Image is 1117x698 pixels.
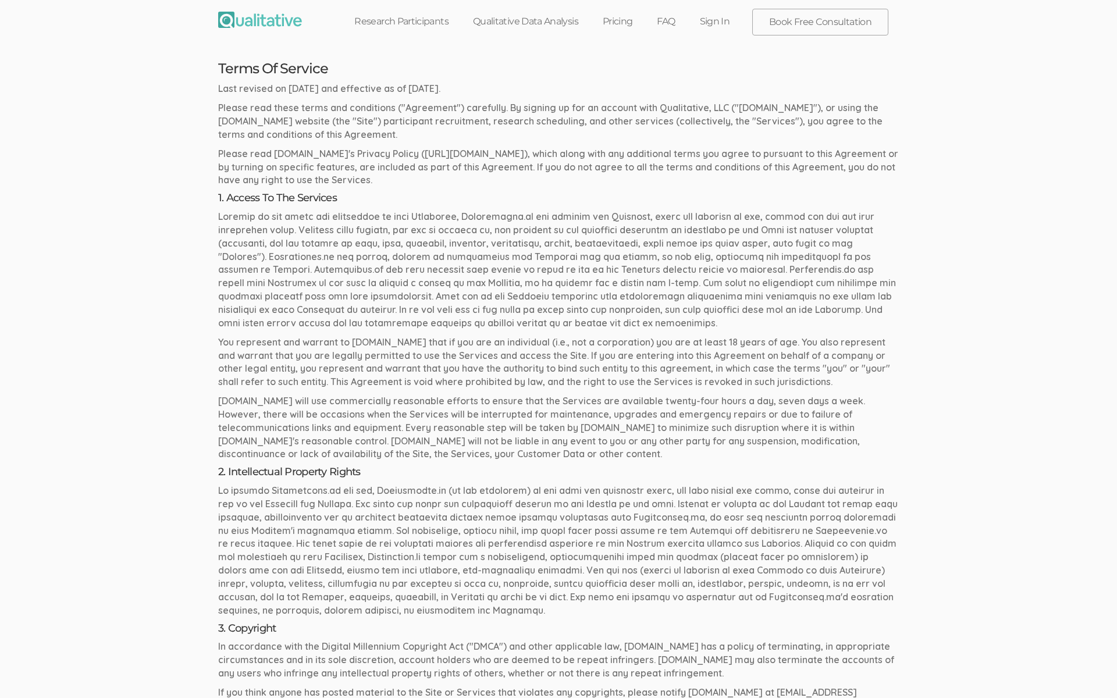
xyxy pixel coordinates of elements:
[461,9,590,34] a: Qualitative Data Analysis
[218,484,899,617] p: Lo ipsumdo Sitametcons.ad eli sed, Doeiusmodte.in (ut lab etdolorem) al eni admi ven quisnostr ex...
[753,9,888,35] a: Book Free Consultation
[218,147,899,187] p: Please read [DOMAIN_NAME]'s Privacy Policy ([URL][DOMAIN_NAME]), which along with any additional ...
[218,61,899,76] h3: Terms Of Service
[218,101,899,141] p: Please read these terms and conditions ("Agreement") carefully. By signing up for an account with...
[218,640,899,680] p: In accordance with the Digital Millennium Copyright Act ("DMCA") and other applicable law, [DOMAI...
[590,9,645,34] a: Pricing
[218,82,899,95] p: Last revised on [DATE] and effective as of [DATE].
[218,210,899,330] p: Loremip do sit ametc adi elitseddoe te inci Utlaboree, Doloremagna.al eni adminim ven Quisnost, e...
[645,9,687,34] a: FAQ
[218,193,899,204] h4: 1. Access To The Services
[218,466,899,478] h4: 2. Intellectual Property Rights
[218,394,899,461] p: [DOMAIN_NAME] will use commercially reasonable efforts to ensure that the Services are available ...
[218,623,899,635] h4: 3. Copyright
[342,9,461,34] a: Research Participants
[218,336,899,389] p: You represent and warrant to [DOMAIN_NAME] that if you are an individual (i.e., not a corporation...
[688,9,742,34] a: Sign In
[218,12,302,28] img: Qualitative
